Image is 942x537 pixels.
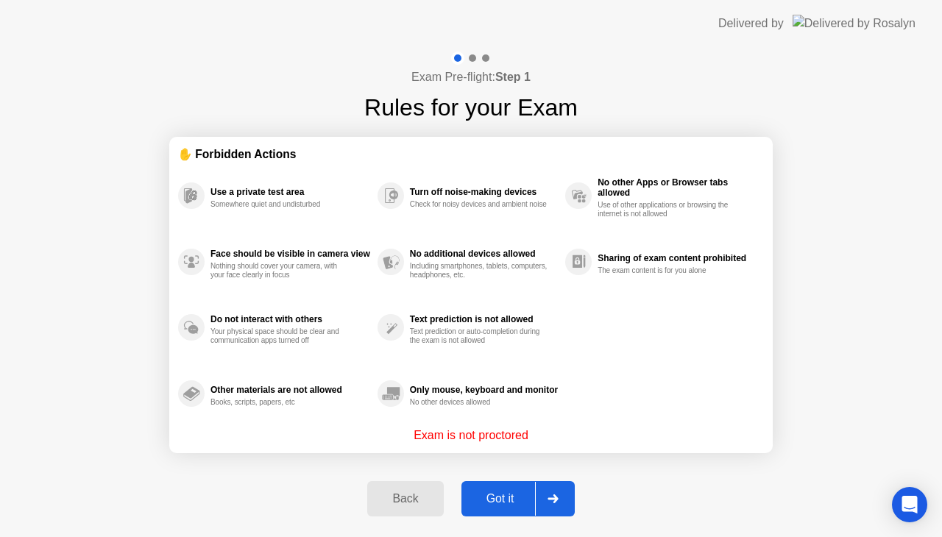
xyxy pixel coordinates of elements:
[210,249,370,259] div: Face should be visible in camera view
[210,398,350,407] div: Books, scripts, papers, etc
[410,327,549,345] div: Text prediction or auto-completion during the exam is not allowed
[210,187,370,197] div: Use a private test area
[598,201,737,218] div: Use of other applications or browsing the internet is not allowed
[892,487,927,522] div: Open Intercom Messenger
[718,15,784,32] div: Delivered by
[793,15,916,32] img: Delivered by Rosalyn
[414,427,528,444] p: Exam is not proctored
[461,481,575,516] button: Got it
[210,327,350,345] div: Your physical space should be clear and communication apps turned off
[410,187,558,197] div: Turn off noise-making devices
[364,90,578,125] h1: Rules for your Exam
[598,177,757,198] div: No other Apps or Browser tabs allowed
[410,200,549,209] div: Check for noisy devices and ambient noise
[495,71,531,83] b: Step 1
[367,481,443,516] button: Back
[210,314,370,324] div: Do not interact with others
[178,146,764,163] div: ✋ Forbidden Actions
[410,262,549,280] div: Including smartphones, tablets, computers, headphones, etc.
[411,68,531,86] h4: Exam Pre-flight:
[372,492,439,505] div: Back
[210,200,350,209] div: Somewhere quiet and undisturbed
[410,385,558,395] div: Only mouse, keyboard and monitor
[410,314,558,324] div: Text prediction is not allowed
[598,266,737,275] div: The exam content is for you alone
[466,492,535,505] div: Got it
[410,249,558,259] div: No additional devices allowed
[410,398,549,407] div: No other devices allowed
[210,385,370,395] div: Other materials are not allowed
[210,262,350,280] div: Nothing should cover your camera, with your face clearly in focus
[598,253,757,263] div: Sharing of exam content prohibited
